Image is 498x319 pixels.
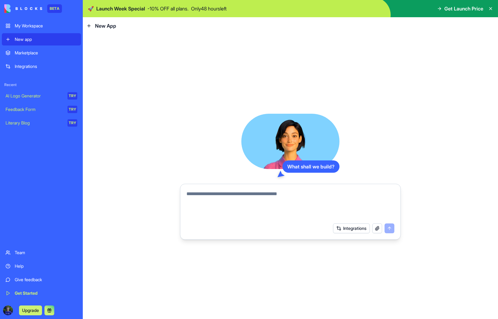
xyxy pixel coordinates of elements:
[15,23,77,29] div: My Workspace
[6,120,63,126] div: Literary Blog
[4,4,62,13] a: BETA
[2,287,81,299] a: Get Started
[19,305,42,315] button: Upgrade
[2,260,81,272] a: Help
[333,223,370,233] button: Integrations
[88,5,94,12] span: 🚀
[19,307,42,313] a: Upgrade
[15,36,77,42] div: New app
[2,82,81,87] span: Recent
[15,263,77,269] div: Help
[2,33,81,45] a: New app
[4,4,42,13] img: logo
[47,4,62,13] div: BETA
[15,63,77,69] div: Integrations
[15,50,77,56] div: Marketplace
[2,60,81,73] a: Integrations
[15,277,77,283] div: Give feedback
[2,20,81,32] a: My Workspace
[6,93,63,99] div: AI Logo Generator
[444,5,483,12] span: Get Launch Price
[95,22,116,30] span: New App
[67,119,77,127] div: TRY
[15,250,77,256] div: Team
[15,290,77,296] div: Get Started
[6,106,63,112] div: Feedback Form
[147,5,189,12] p: - 10 % OFF all plans.
[191,5,227,12] p: Only 48 hours left
[2,117,81,129] a: Literary BlogTRY
[2,246,81,259] a: Team
[2,47,81,59] a: Marketplace
[2,90,81,102] a: AI Logo GeneratorTRY
[3,305,13,315] img: ACg8ocKm5_A3jJ6AUtOWYiJHhMy9PwKrMFcE00v0Hmk5vKqFtY1uHDhu=s96-c
[282,160,339,173] div: What shall we build?
[96,5,145,12] span: Launch Week Special
[67,106,77,113] div: TRY
[67,92,77,100] div: TRY
[2,103,81,116] a: Feedback FormTRY
[2,274,81,286] a: Give feedback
